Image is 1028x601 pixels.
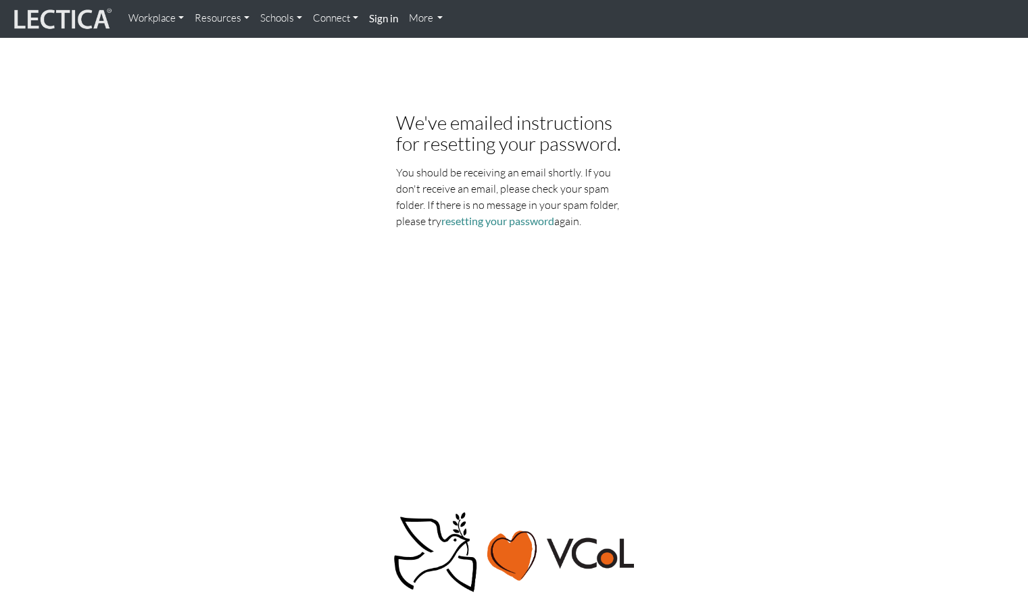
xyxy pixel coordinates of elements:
[364,5,403,32] a: Sign in
[390,510,637,594] img: Peace, love, VCoL
[123,5,189,32] a: Workplace
[396,112,633,154] h3: We've emailed instructions for resetting your password.
[403,5,449,32] a: More
[255,5,308,32] a: Schools
[441,214,554,227] a: resetting your password
[189,5,255,32] a: Resources
[308,5,364,32] a: Connect
[11,6,112,32] img: lecticalive
[369,12,398,24] strong: Sign in
[396,164,633,229] p: You should be receiving an email shortly. If you don't receive an email, please check your spam f...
